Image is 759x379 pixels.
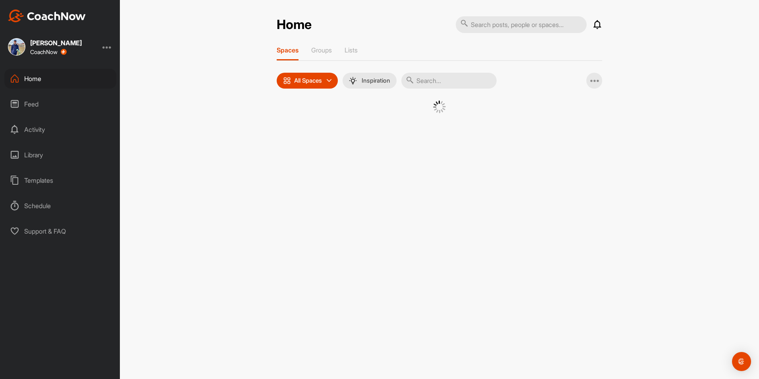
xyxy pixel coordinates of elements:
[349,77,357,85] img: menuIcon
[4,196,116,216] div: Schedule
[311,46,332,54] p: Groups
[4,69,116,89] div: Home
[4,145,116,165] div: Library
[4,120,116,139] div: Activity
[283,77,291,85] img: icon
[4,221,116,241] div: Support & FAQ
[4,170,116,190] div: Templates
[30,49,67,55] div: CoachNow
[732,352,751,371] div: Open Intercom Messenger
[433,101,446,113] img: G6gVgL6ErOh57ABN0eRmCEwV0I4iEi4d8EwaPGI0tHgoAbU4EAHFLEQAh+QQFCgALACwIAA4AGAASAAAEbHDJSesaOCdk+8xg...
[294,77,322,84] p: All Spaces
[362,77,390,84] p: Inspiration
[8,10,86,22] img: CoachNow
[277,46,299,54] p: Spaces
[456,16,587,33] input: Search posts, people or spaces...
[277,17,312,33] h2: Home
[8,38,25,56] img: square_8898714ae364966e4f3eca08e6afe3c4.jpg
[345,46,358,54] p: Lists
[4,94,116,114] div: Feed
[401,73,497,89] input: Search...
[30,40,82,46] div: [PERSON_NAME]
